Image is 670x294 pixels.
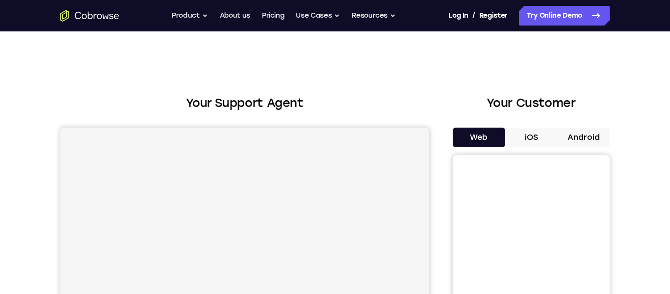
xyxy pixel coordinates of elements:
[296,6,340,26] button: Use Cases
[262,6,284,26] a: Pricing
[557,128,610,147] button: Android
[505,128,558,147] button: iOS
[519,6,610,26] a: Try Online Demo
[453,94,610,112] h2: Your Customer
[60,94,429,112] h2: Your Support Agent
[352,6,396,26] button: Resources
[60,10,119,22] a: Go to the home page
[453,128,505,147] button: Web
[479,6,508,26] a: Register
[172,6,208,26] button: Product
[220,6,250,26] a: About us
[472,10,475,22] span: /
[448,6,468,26] a: Log In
